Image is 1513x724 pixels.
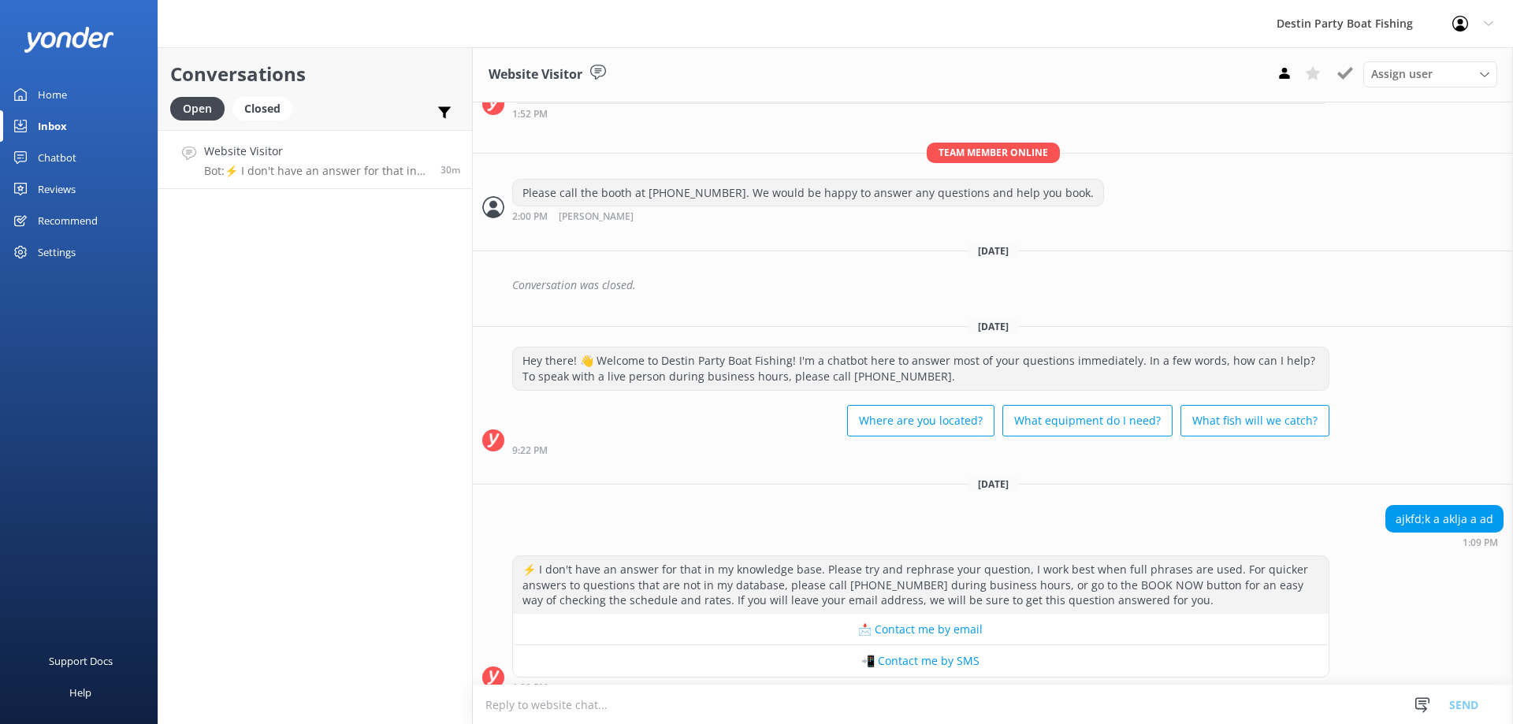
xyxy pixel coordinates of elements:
button: Where are you located? [847,405,994,436]
span: [DATE] [968,477,1018,491]
div: Please call the booth at [PHONE_NUMBER]. We would be happy to answer any questions and help you b... [513,180,1103,206]
p: Bot: ⚡ I don't have an answer for that in my knowledge base. Please try and rephrase your questio... [204,164,429,178]
div: Sep 17 2025 01:09pm (UTC -05:00) America/Cancun [1385,537,1504,548]
div: 2025-09-12T08:37:38.056 [482,272,1504,299]
a: Website VisitorBot:⚡ I don't have an answer for that in my knowledge base. Please try and rephras... [158,130,472,189]
div: Hey there! 👋 Welcome to Destin Party Boat Fishing! I'm a chatbot here to answer most of your ques... [513,347,1329,389]
div: Help [69,677,91,708]
div: Inbox [38,110,67,142]
div: Reviews [38,173,76,205]
strong: 2:00 PM [512,212,548,222]
div: Closed [232,97,292,121]
div: ajkfd;k a aklja a ad [1386,506,1503,533]
button: What equipment do I need? [1002,405,1173,436]
img: yonder-white-logo.png [24,27,114,53]
h2: Conversations [170,59,460,89]
div: Sep 11 2025 01:52pm (UTC -05:00) America/Cancun [512,108,1329,119]
a: Closed [232,99,300,117]
h4: Website Visitor [204,143,429,160]
div: Sep 14 2025 09:22pm (UTC -05:00) America/Cancun [512,444,1329,455]
button: 📲 Contact me by SMS [513,645,1329,677]
div: Conversation was closed. [512,272,1504,299]
div: Home [38,79,67,110]
div: Sep 11 2025 02:00pm (UTC -05:00) America/Cancun [512,210,1104,222]
span: Team member online [927,143,1060,162]
div: Support Docs [49,645,113,677]
div: Chatbot [38,142,76,173]
div: Settings [38,236,76,268]
div: Recommend [38,205,98,236]
a: Open [170,99,232,117]
div: Sep 17 2025 01:09pm (UTC -05:00) America/Cancun [512,681,1329,692]
strong: 9:22 PM [512,446,548,455]
strong: 1:09 PM [512,683,548,692]
span: Assign user [1371,65,1433,83]
span: [DATE] [968,244,1018,258]
span: [PERSON_NAME] [559,212,634,222]
h3: Website Visitor [489,65,582,85]
strong: 1:52 PM [512,110,548,119]
strong: 1:09 PM [1463,538,1498,548]
button: 📩 Contact me by email [513,614,1329,645]
div: ⚡ I don't have an answer for that in my knowledge base. Please try and rephrase your question, I ... [513,556,1329,614]
div: Open [170,97,225,121]
span: [DATE] [968,320,1018,333]
button: What fish will we catch? [1180,405,1329,436]
span: Sep 17 2025 01:09pm (UTC -05:00) America/Cancun [441,163,460,176]
div: Assign User [1363,61,1497,87]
